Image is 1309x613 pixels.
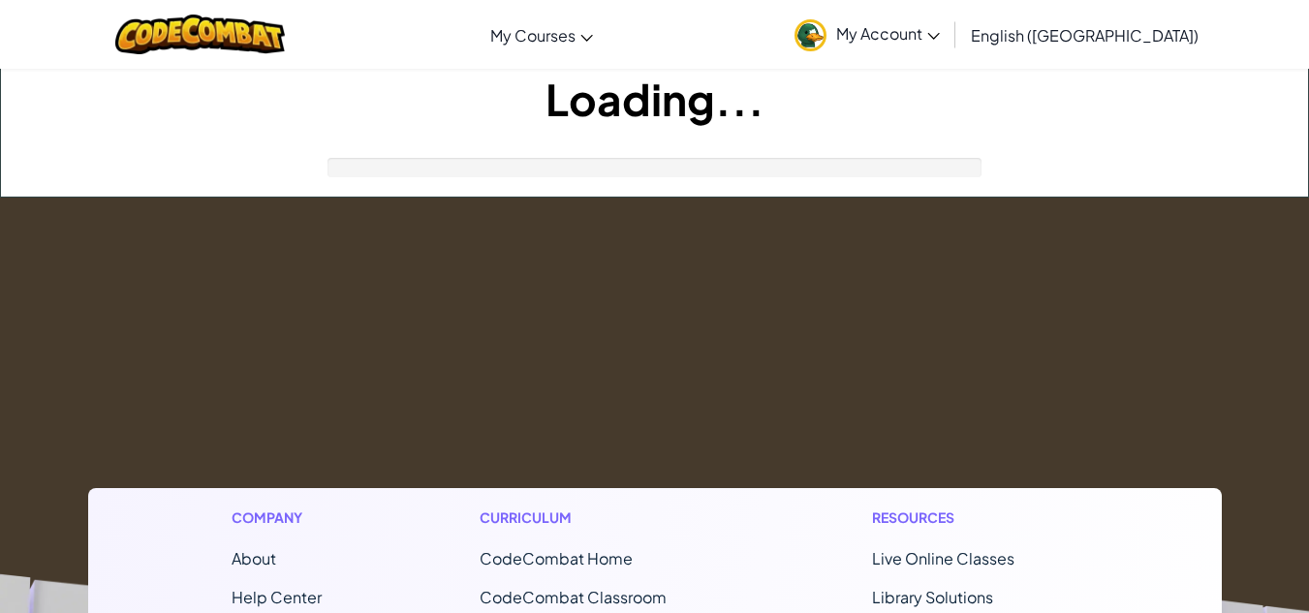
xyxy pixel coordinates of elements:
h1: Curriculum [480,507,714,528]
img: CodeCombat logo [115,15,285,54]
a: My Account [785,4,950,65]
h1: Resources [872,507,1078,528]
a: CodeCombat Classroom [480,587,667,607]
a: Live Online Classes [872,548,1014,568]
a: Help Center [232,587,322,607]
span: English ([GEOGRAPHIC_DATA]) [971,25,1199,46]
h1: Loading... [1,69,1308,129]
a: My Courses [481,9,603,61]
a: Library Solutions [872,587,993,607]
span: CodeCombat Home [480,548,633,568]
span: My Account [836,23,940,44]
h1: Company [232,507,322,528]
a: About [232,548,276,568]
span: My Courses [490,25,576,46]
a: English ([GEOGRAPHIC_DATA]) [961,9,1208,61]
img: avatar [795,19,826,51]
